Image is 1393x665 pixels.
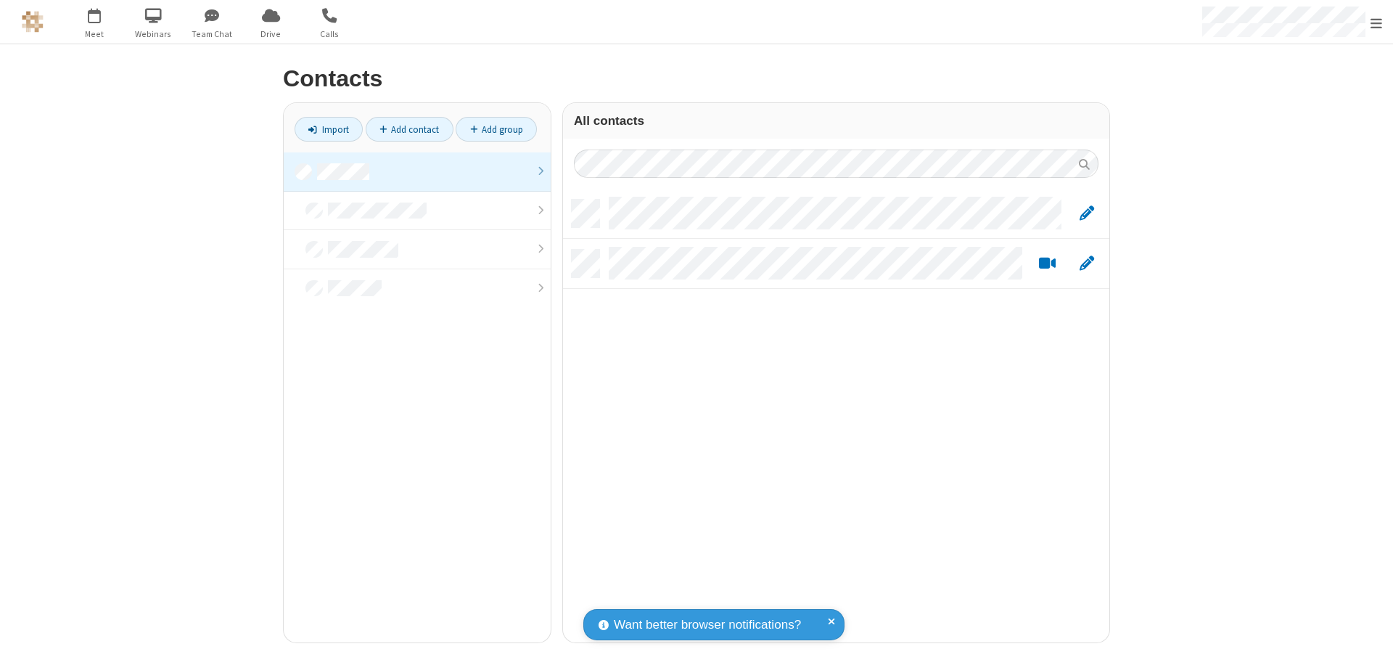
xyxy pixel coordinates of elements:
span: Team Chat [185,28,239,41]
button: Start a video meeting [1033,255,1061,273]
img: QA Selenium DO NOT DELETE OR CHANGE [22,11,44,33]
a: Add contact [366,117,453,142]
a: Import [295,117,363,142]
span: Drive [244,28,298,41]
span: Meet [67,28,122,41]
div: grid [563,189,1109,642]
span: Webinars [126,28,181,41]
a: Add group [456,117,537,142]
button: Edit [1072,255,1101,273]
span: Calls [303,28,357,41]
button: Edit [1072,205,1101,223]
h3: All contacts [574,114,1098,128]
span: Want better browser notifications? [614,616,801,635]
h2: Contacts [283,66,1110,91]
